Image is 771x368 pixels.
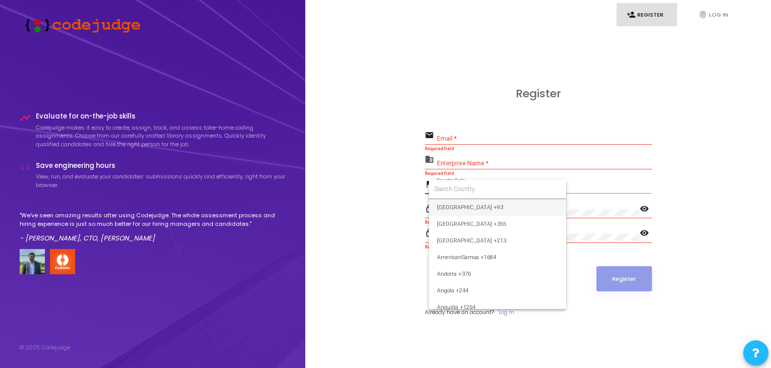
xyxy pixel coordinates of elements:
span: [GEOGRAPHIC_DATA] +93 [437,199,558,216]
span: Angola +244 [437,282,558,299]
span: AmericanSamoa +1684 [437,249,558,266]
span: Andorra +376 [437,266,558,282]
span: Anguilla +1264 [437,299,558,316]
input: Search Country... [434,185,561,194]
span: [GEOGRAPHIC_DATA] +213 [437,232,558,249]
span: [GEOGRAPHIC_DATA] +355 [437,216,558,232]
